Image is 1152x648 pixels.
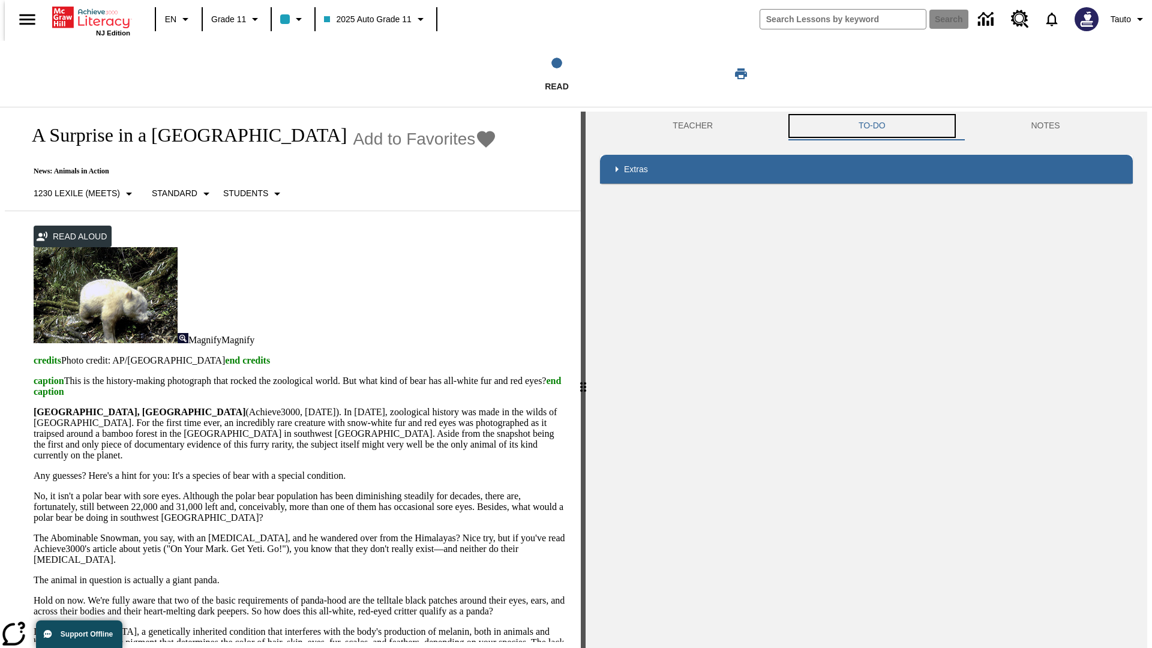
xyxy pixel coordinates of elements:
a: Data Center [971,3,1004,36]
p: Any guesses? Here's a hint for you: It's a species of bear with a special condition. [34,470,566,481]
p: Students [223,187,268,200]
button: TO-DO [786,112,959,140]
button: Select Student [218,183,289,205]
span: credits [34,355,61,365]
span: Support Offline [61,630,113,638]
button: NOTES [958,112,1133,140]
img: Avatar [1075,7,1099,31]
p: The Abominable Snowman, you say, with an [MEDICAL_DATA], and he wandered over from the Himalayas?... [34,533,566,565]
div: reading [5,112,581,642]
span: end credits [225,355,270,365]
p: Hold on now. We're fully aware that two of the basic requirements of panda-hood are the telltale ... [34,595,566,617]
p: 1230 Lexile (Meets) [34,187,120,200]
p: News: Animals in Action [19,167,497,176]
span: caption [34,376,64,386]
p: The animal in question is actually a giant panda. [34,575,566,586]
div: Press Enter or Spacebar and then press right and left arrow keys to move the slider [581,112,586,648]
p: Photo credit: AP/[GEOGRAPHIC_DATA] [34,355,566,366]
p: Extras [624,163,648,176]
p: This is the history-making photograph that rocked the zoological world. But what kind of bear has... [34,376,566,397]
img: Magnify [178,333,188,343]
button: Language: EN, Select a language [160,8,198,30]
div: activity [586,112,1147,648]
span: Read [545,82,569,91]
div: Instructional Panel Tabs [600,112,1133,140]
button: Scaffolds, Standard [147,183,218,205]
span: Add to Favorites [353,130,475,149]
button: Profile/Settings [1106,8,1152,30]
button: Add to Favorites - A Surprise in a Bamboo Forest [353,128,497,149]
span: Magnify [188,335,221,345]
button: Support Offline [36,620,122,648]
button: Class: 2025 Auto Grade 11, Select your class [319,8,432,30]
button: Print [722,63,760,85]
strong: [GEOGRAPHIC_DATA], [GEOGRAPHIC_DATA] [34,407,245,417]
span: EN [165,13,176,26]
button: Grade: Grade 11, Select a grade [206,8,267,30]
p: (Achieve3000, [DATE]). In [DATE], zoological history was made in the wilds of [GEOGRAPHIC_DATA]. ... [34,407,566,461]
img: albino pandas in China are sometimes mistaken for polar bears [34,247,178,343]
span: Grade 11 [211,13,246,26]
div: Extras [600,155,1133,184]
span: Tauto [1111,13,1131,26]
p: No, it isn't a polar bear with sore eyes. Although the polar bear population has been diminishing... [34,491,566,523]
a: Notifications [1036,4,1067,35]
button: Read Aloud [34,226,112,248]
span: Magnify [221,335,254,345]
h1: A Surprise in a [GEOGRAPHIC_DATA] [19,124,347,146]
button: Select Lexile, 1230 Lexile (Meets) [29,183,141,205]
input: search field [760,10,926,29]
button: Select a new avatar [1067,4,1106,35]
span: end caption [34,376,561,397]
span: 2025 Auto Grade 11 [324,13,411,26]
span: NJ Edition [96,29,130,37]
a: Resource Center, Will open in new tab [1004,3,1036,35]
button: Open side menu [10,2,45,37]
button: Teacher [600,112,786,140]
button: Class color is light blue. Change class color [275,8,311,30]
button: Read step 1 of 1 [401,41,712,107]
p: Standard [152,187,197,200]
div: Home [52,4,130,37]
